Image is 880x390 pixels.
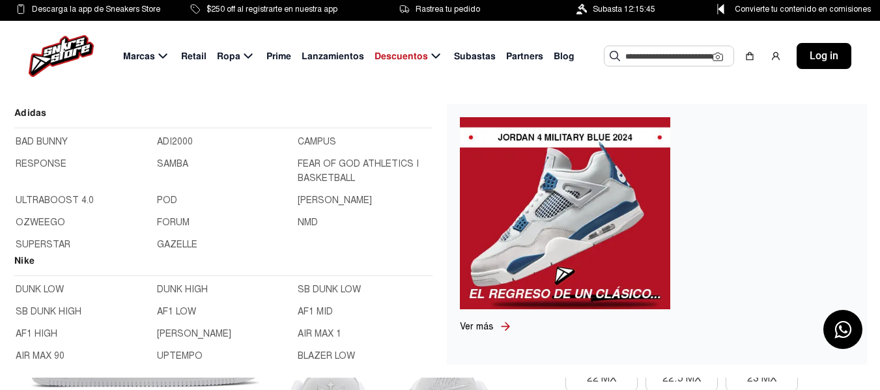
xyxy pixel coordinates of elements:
img: Buscar [610,51,620,61]
a: [PERSON_NAME] [157,327,291,341]
span: Marcas [123,49,155,63]
h2: Nike [14,253,433,276]
span: Ver más [460,321,494,332]
span: Partners [506,49,543,63]
a: RESPONSE [16,157,149,186]
a: ULTRABOOST 4.0 [16,193,149,208]
a: FEAR OF GOD ATHLETICS I BASKETBALL [298,157,431,186]
span: Retail [181,49,206,63]
span: Descarga la app de Sneakers Store [32,2,160,16]
a: NMD [298,216,431,230]
a: AF1 MID [298,305,431,319]
span: Subastas [454,49,496,63]
span: Rastrea tu pedido [416,2,480,16]
a: AF1 LOW [157,305,291,319]
img: Control Point Icon [713,4,729,14]
a: OZWEEGO [16,216,149,230]
a: DUNK HIGH [157,283,291,297]
a: CAMPUS [298,135,431,149]
a: SUPERSTAR [16,238,149,252]
a: BAD BUNNY [16,135,149,149]
h2: Adidas [14,105,433,128]
a: SAMBA [157,157,291,186]
a: SB DUNK LOW [298,283,431,297]
img: Cámara [713,51,723,62]
span: $250 off al registrarte en nuestra app [206,2,337,16]
a: GAZELLE [157,238,291,252]
a: UPTEMPO [157,349,291,363]
a: POD [157,193,291,208]
a: DUNK LOW [16,283,149,297]
a: FORUM [157,216,291,230]
a: AIR MAX 1 [298,327,431,341]
span: Prime [266,49,291,63]
a: [PERSON_NAME] [298,193,431,208]
a: SB DUNK HIGH [16,305,149,319]
a: BLAZER LOW [298,349,431,363]
span: Lanzamientos [302,49,364,63]
span: Descuentos [375,49,428,63]
span: Subasta 12:15:45 [593,2,655,16]
span: Log in [810,48,838,64]
span: Blog [554,49,575,63]
a: ADI2000 [157,135,291,149]
span: Convierte tu contenido en comisiones [735,2,871,16]
img: logo [29,35,94,77]
img: user [771,51,781,61]
span: Ropa [217,49,240,63]
a: AIR MAX 90 [16,349,149,363]
a: Ver más [460,320,499,333]
img: shopping [745,51,755,61]
a: AF1 HIGH [16,327,149,341]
